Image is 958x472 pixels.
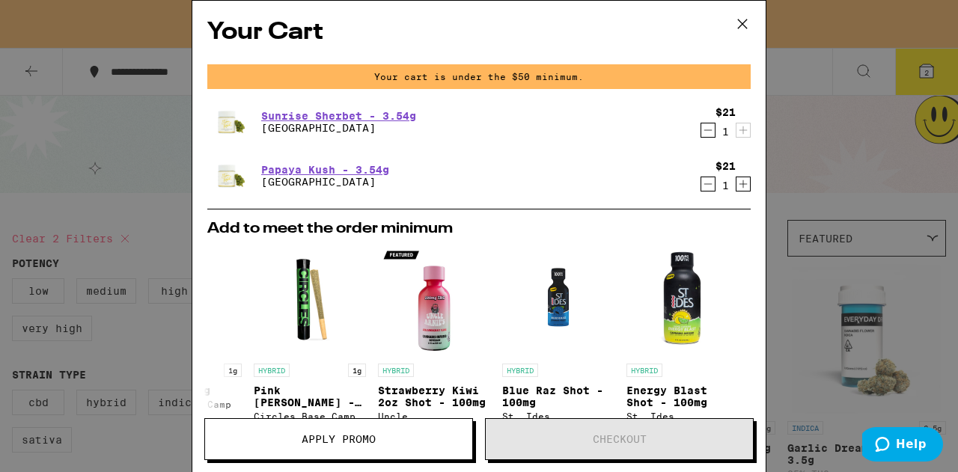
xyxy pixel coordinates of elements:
[254,384,366,408] p: Pink [PERSON_NAME] - 1g
[207,155,249,197] img: Stone Road - Papaya Kush - 3.54g
[261,164,389,176] a: Papaya Kush - 3.54g
[204,418,473,460] button: Apply Promo
[378,384,490,408] p: Strawberry Kiwi 2oz Shot - 100mg
[716,126,736,138] div: 1
[626,384,739,408] p: Energy Blast Shot - 100mg
[716,180,736,191] div: 1
[207,16,751,49] h2: Your Cart
[701,123,716,138] button: Decrement
[502,364,538,377] p: HYBRID
[207,221,751,236] h2: Add to meet the order minimum
[378,411,490,421] div: Uncle [PERSON_NAME]'s
[626,244,739,442] a: Open page for Energy Blast Shot - 100mg from St. Ides
[701,177,716,191] button: Decrement
[378,364,414,377] p: HYBRID
[502,244,614,356] img: St. Ides - Blue Raz Shot - 100mg
[302,434,376,444] span: Apply Promo
[502,384,614,408] p: Blue Raz Shot - 100mg
[254,244,366,356] img: Circles Base Camp - Pink Runtz - 1g
[378,244,490,356] img: Uncle Arnie's - Strawberry Kiwi 2oz Shot - 100mg
[593,434,647,444] span: Checkout
[716,160,736,172] div: $21
[626,411,739,421] div: St. Ides
[502,411,614,421] div: St. Ides
[485,418,754,460] button: Checkout
[207,101,249,143] img: Stone Road - Sunrise Sherbet - 3.54g
[254,364,290,377] p: HYBRID
[261,176,389,188] p: [GEOGRAPHIC_DATA]
[207,64,751,89] div: Your cart is under the $50 minimum.
[502,244,614,442] a: Open page for Blue Raz Shot - 100mg from St. Ides
[626,364,662,377] p: HYBRID
[348,364,366,377] p: 1g
[736,177,751,191] button: Increment
[254,411,366,421] div: Circles Base Camp
[254,244,366,442] a: Open page for Pink Runtz - 1g from Circles Base Camp
[261,110,416,122] a: Sunrise Sherbet - 3.54g
[716,106,736,118] div: $21
[736,123,751,138] button: Increment
[261,122,416,134] p: [GEOGRAPHIC_DATA]
[862,427,943,465] iframe: Opens a widget where you can find more information
[378,244,490,442] a: Open page for Strawberry Kiwi 2oz Shot - 100mg from Uncle Arnie's
[626,244,739,356] img: St. Ides - Energy Blast Shot - 100mg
